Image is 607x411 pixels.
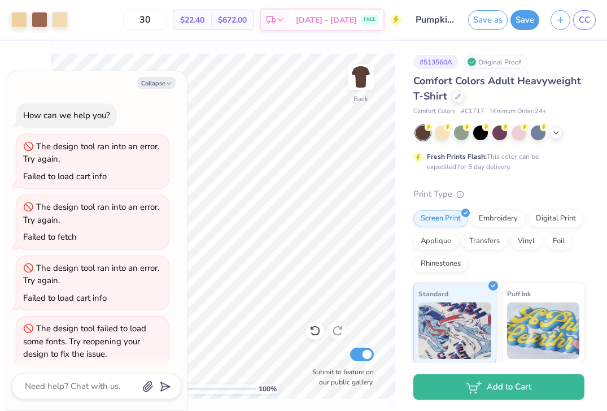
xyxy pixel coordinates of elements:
div: Failed to fetch [23,231,77,243]
div: Failed to load cart info [23,292,107,304]
span: 100 % [259,384,277,394]
div: The design tool ran into an error. Try again. [23,141,159,165]
button: Collapse [138,77,176,89]
span: Minimum Order: 24 + [490,107,547,116]
a: CC [573,10,596,30]
span: Standard [418,288,448,300]
div: Failed to load cart info [23,171,107,182]
span: FREE [364,16,375,24]
strong: Fresh Prints Flash: [427,152,487,161]
span: $672.00 [218,14,247,26]
button: Save as [468,10,508,30]
span: Comfort Colors [413,107,455,116]
label: Submit to feature on our public gallery. [306,367,374,387]
span: # C1717 [461,107,484,116]
div: Vinyl [510,233,542,250]
span: [DATE] - [DATE] [296,14,357,26]
span: $22.40 [180,14,204,26]
div: Foil [545,233,572,250]
button: Add to Cart [413,374,584,400]
img: Standard [418,302,491,359]
div: This color can be expedited for 5 day delivery. [427,152,566,172]
span: CC [579,14,590,27]
input: – – [123,10,167,30]
input: Untitled Design [407,8,462,31]
img: Back [350,66,372,88]
div: Digital Print [529,210,583,227]
img: Puff Ink [507,302,580,359]
button: Save [510,10,539,30]
div: Screen Print [413,210,468,227]
div: The design tool failed to load some fonts. Try reopening your design to fix the issue. [23,323,146,360]
div: Rhinestones [413,256,468,272]
div: The design tool ran into an error. Try again. [23,201,159,226]
div: Print Type [413,188,584,201]
div: Original Proof [464,55,527,69]
div: The design tool ran into an error. Try again. [23,262,159,287]
div: Embroidery [471,210,525,227]
div: Transfers [462,233,507,250]
div: Applique [413,233,458,250]
div: # 513560A [413,55,458,69]
div: Back [353,94,368,104]
span: Comfort Colors Adult Heavyweight T-Shirt [413,74,581,103]
div: How can we help you? [23,110,110,121]
span: Puff Ink [507,288,531,300]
